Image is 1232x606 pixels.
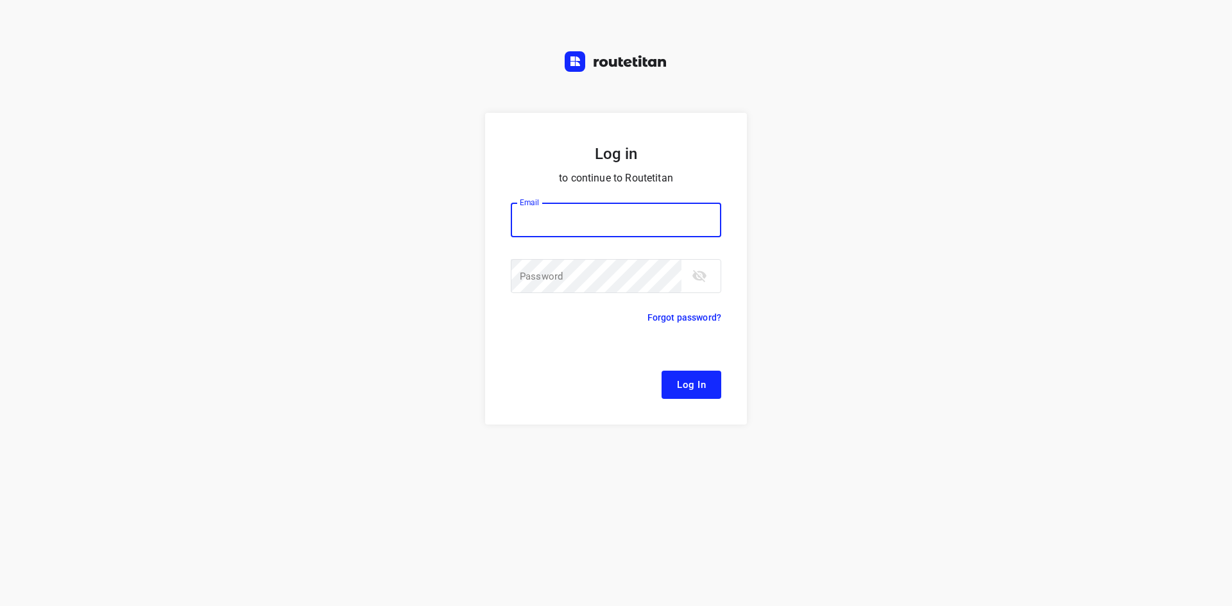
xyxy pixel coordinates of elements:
[662,371,721,399] button: Log In
[565,51,667,72] img: Routetitan
[677,376,706,393] span: Log In
[511,169,721,187] p: to continue to Routetitan
[647,310,721,325] p: Forgot password?
[687,263,712,289] button: toggle password visibility
[511,144,721,164] h5: Log in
